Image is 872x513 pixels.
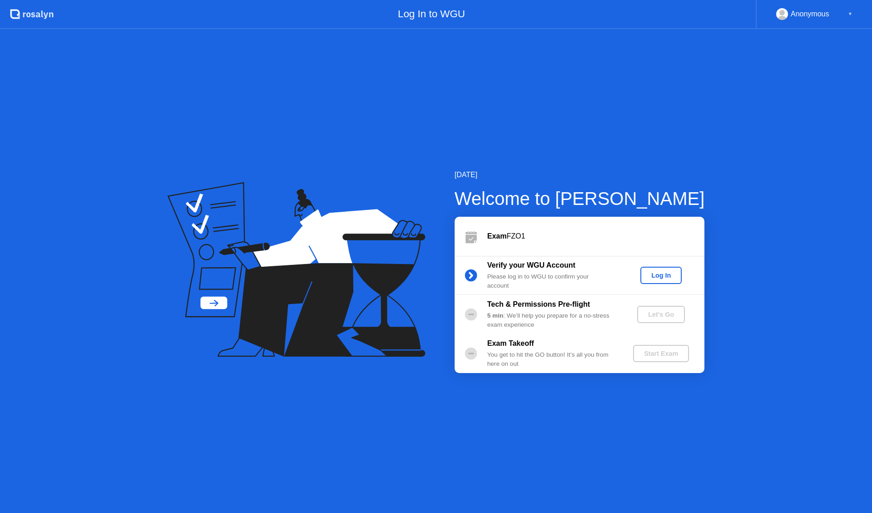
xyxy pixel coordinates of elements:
div: Please log in to WGU to confirm your account [487,272,618,291]
div: Anonymous [791,8,829,20]
b: Verify your WGU Account [487,261,575,269]
button: Log In [640,267,682,284]
button: Start Exam [633,345,689,362]
div: Log In [644,272,678,279]
div: FZO1 [487,231,704,242]
div: Let's Go [641,311,681,318]
div: Start Exam [637,350,685,357]
div: Welcome to [PERSON_NAME] [455,185,705,212]
b: 5 min [487,312,504,319]
div: You get to hit the GO button! It’s all you from here on out [487,350,618,369]
button: Let's Go [637,306,685,323]
div: : We’ll help you prepare for a no-stress exam experience [487,311,618,330]
div: [DATE] [455,169,705,180]
b: Tech & Permissions Pre-flight [487,300,590,308]
b: Exam [487,232,507,240]
div: ▼ [848,8,852,20]
b: Exam Takeoff [487,339,534,347]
